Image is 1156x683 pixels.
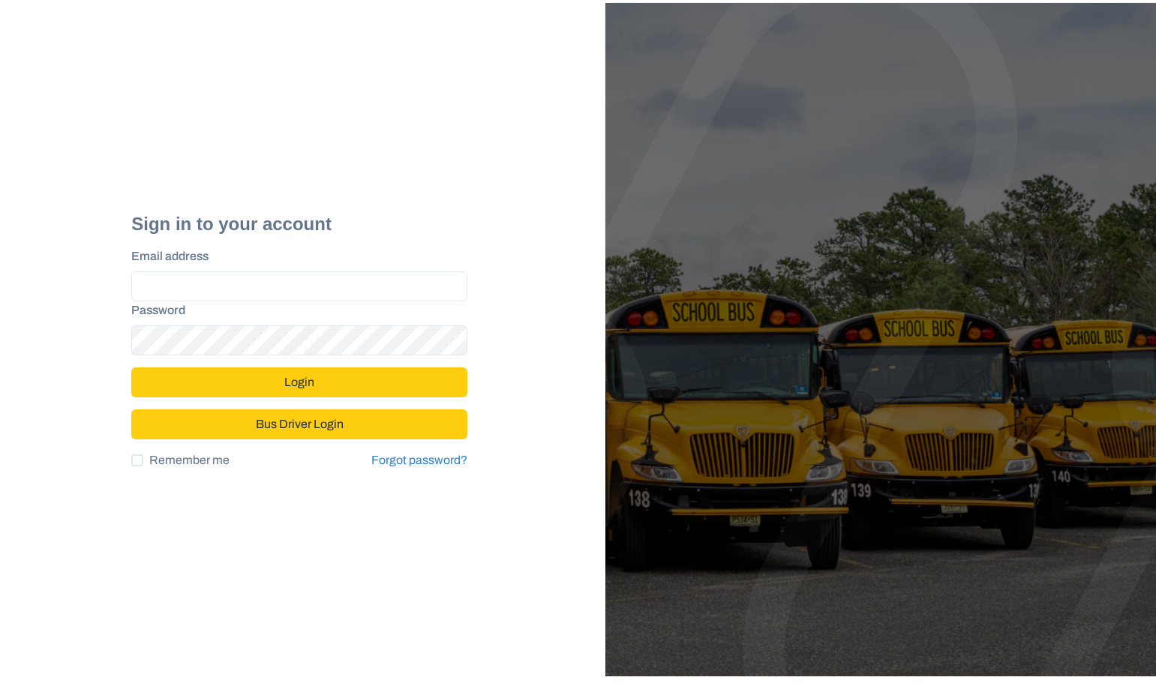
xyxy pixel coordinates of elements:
a: Forgot password? [371,451,467,469]
label: Password [131,301,458,319]
span: Remember me [149,451,230,469]
label: Email address [131,247,458,265]
button: Bus Driver Login [131,409,467,439]
h2: Sign in to your account [131,214,467,235]
a: Forgot password? [371,454,467,466]
a: Bus Driver Login [131,411,467,424]
button: Login [131,367,467,397]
